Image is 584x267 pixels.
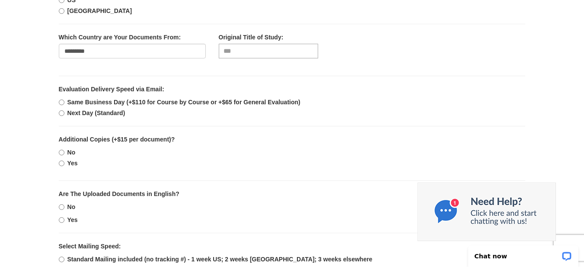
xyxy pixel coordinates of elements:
[59,100,64,105] input: Same Business Day (+$110 for Course by Course or +$65 for General Evaluation)
[67,256,373,263] b: Standard Mailing included (no tracking #) - 1 week US; 2 weeks [GEOGRAPHIC_DATA]; 3 weeks elsewhere
[59,110,64,116] input: Next Day (Standard)
[219,33,284,42] label: Original Title of Study:
[418,183,556,241] img: Chat now
[59,204,64,210] input: No
[59,161,64,166] input: Yes
[59,86,164,93] b: Evaluation Delivery Speed via Email:
[67,203,76,210] b: No
[59,243,121,250] b: Select Mailing Speed:
[67,216,78,223] b: Yes
[59,257,64,262] input: Standard Mailing included (no tracking #) - 1 week US; 2 weeks [GEOGRAPHIC_DATA]; 3 weeks elsewhere
[67,149,76,156] b: No
[59,33,181,42] label: Which Country are Your Documents From:
[67,109,125,116] b: Next Day (Standard)
[67,160,78,167] b: Yes
[59,217,64,223] input: Yes
[67,99,300,106] b: Same Business Day (+$110 for Course by Course or +$65 for General Evaluation)
[59,8,64,14] input: [GEOGRAPHIC_DATA]
[67,7,132,14] b: [GEOGRAPHIC_DATA]
[59,150,64,155] input: No
[59,136,175,143] b: Additional Copies (+$15 per document)?
[463,240,584,267] iframe: LiveChat chat widget
[59,190,179,197] b: Are The Uploaded Documents in English?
